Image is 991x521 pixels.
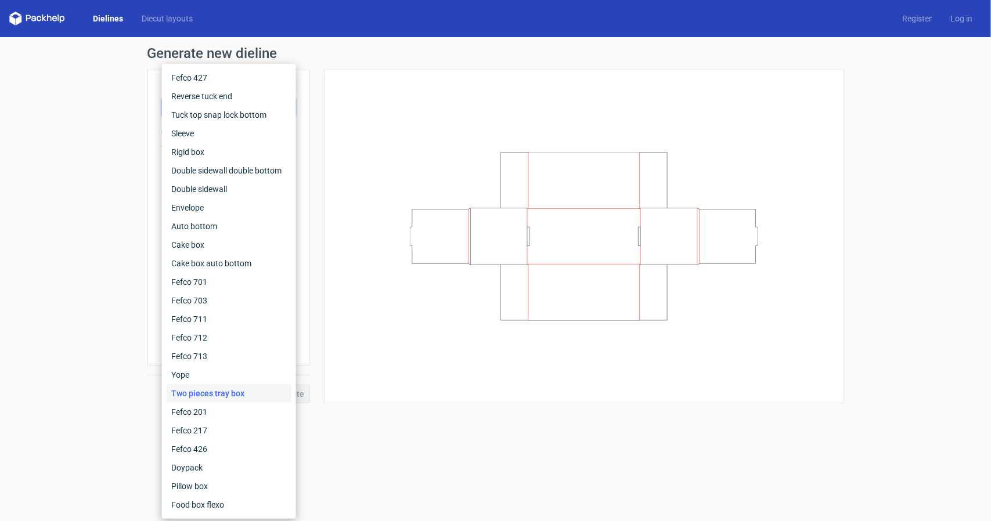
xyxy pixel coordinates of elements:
[167,180,291,198] div: Double sidewall
[167,217,291,236] div: Auto bottom
[167,143,291,161] div: Rigid box
[167,198,291,217] div: Envelope
[147,46,844,60] h1: Generate new dieline
[132,13,202,24] a: Diecut layouts
[167,440,291,458] div: Fefco 426
[167,106,291,124] div: Tuck top snap lock bottom
[167,273,291,291] div: Fefco 701
[167,421,291,440] div: Fefco 217
[167,161,291,180] div: Double sidewall double bottom
[941,13,982,24] a: Log in
[167,68,291,87] div: Fefco 427
[167,291,291,310] div: Fefco 703
[167,384,291,403] div: Two pieces tray box
[167,366,291,384] div: Yope
[167,328,291,347] div: Fefco 712
[893,13,941,24] a: Register
[167,458,291,477] div: Doypack
[167,124,291,143] div: Sleeve
[167,477,291,495] div: Pillow box
[167,495,291,514] div: Food box flexo
[167,236,291,254] div: Cake box
[167,254,291,273] div: Cake box auto bottom
[167,87,291,106] div: Reverse tuck end
[167,403,291,421] div: Fefco 201
[84,13,132,24] a: Dielines
[167,310,291,328] div: Fefco 711
[167,347,291,366] div: Fefco 713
